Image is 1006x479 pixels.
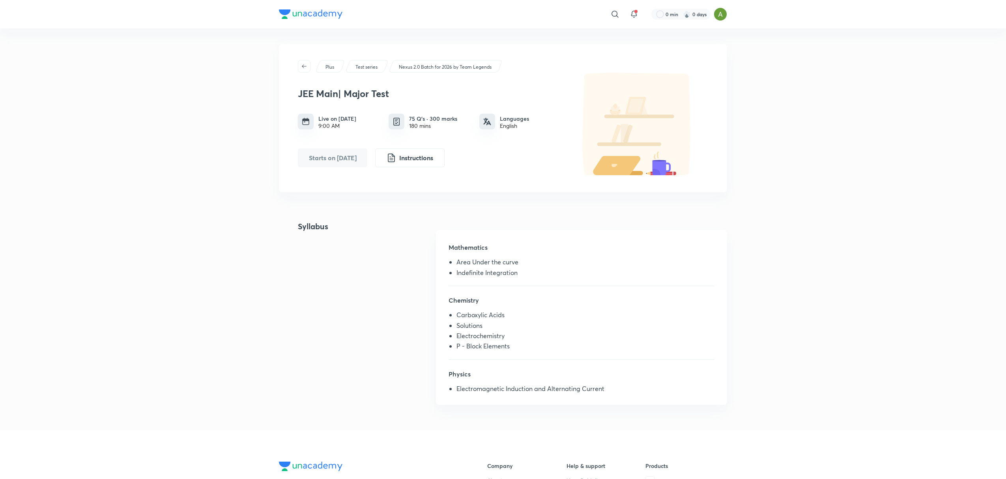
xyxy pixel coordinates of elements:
[392,117,402,127] img: quiz info
[409,114,457,123] h6: 75 Q’s · 300 marks
[279,462,342,471] img: Company Logo
[279,221,328,414] h4: Syllabus
[354,64,379,71] a: Test series
[318,114,356,123] h6: Live on [DATE]
[683,10,691,18] img: streak
[375,148,445,167] button: Instructions
[398,64,493,71] a: Nexus 2.0 Batch for 2026 by Team Legends
[483,118,491,125] img: languages
[318,123,356,129] div: 9:00 AM
[279,462,462,473] a: Company Logo
[456,258,714,269] li: Area Under the curve
[298,88,562,99] h3: JEE Main| Major Test
[456,311,714,322] li: Carboxylic Acids
[449,243,714,258] h5: Mathematics
[487,462,567,470] h6: Company
[456,332,714,342] li: Electrochemistry
[449,296,714,311] h5: Chemistry
[500,114,529,123] h6: Languages
[325,64,334,71] p: Plus
[279,9,342,19] img: Company Logo
[456,342,714,353] li: P - Block Elements
[324,64,336,71] a: Plus
[456,269,714,279] li: Indefinite Integration
[449,369,714,385] h5: Physics
[409,123,457,129] div: 180 mins
[302,118,310,125] img: timing
[456,322,714,332] li: Solutions
[355,64,378,71] p: Test series
[566,73,708,175] img: default
[714,7,727,21] img: Ajay A
[567,462,646,470] h6: Help & support
[500,123,529,129] div: English
[399,64,492,71] p: Nexus 2.0 Batch for 2026 by Team Legends
[387,153,396,163] img: instruction
[298,148,367,167] button: Starts on Oct 5
[645,462,725,470] h6: Products
[456,385,714,395] li: Electromagnetic Induction and Alternating Current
